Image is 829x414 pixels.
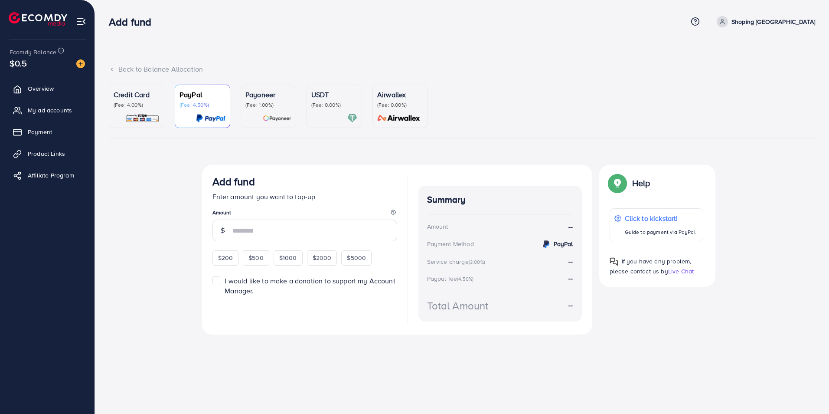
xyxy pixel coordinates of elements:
span: Live Chat [668,267,694,276]
a: My ad accounts [7,102,88,119]
h3: Add fund [212,175,255,188]
p: Payoneer [245,89,291,100]
span: Product Links [28,149,65,158]
div: Back to Balance Allocation [109,64,815,74]
p: (Fee: 4.50%) [180,102,225,108]
img: card [375,113,423,123]
a: Overview [7,80,88,97]
p: Airwallex [377,89,423,100]
p: Enter amount you want to top-up [212,191,397,202]
strong: -- [568,256,573,266]
p: Click to kickstart! [625,213,695,223]
img: card [263,113,291,123]
span: Overview [28,84,54,93]
a: Affiliate Program [7,167,88,184]
div: Amount [427,222,448,231]
img: credit [541,239,552,250]
span: $1000 [279,253,297,262]
img: Popup guide [610,175,625,191]
span: Ecomdy Balance [10,48,56,56]
img: card [347,113,357,123]
span: $200 [218,253,233,262]
p: (Fee: 0.00%) [377,102,423,108]
strong: -- [568,273,573,283]
span: $5000 [347,253,366,262]
small: (4.50%) [457,276,473,283]
h3: Add fund [109,16,158,28]
div: Payment Method [427,240,474,248]
p: Credit Card [114,89,160,100]
img: logo [9,12,67,26]
p: PayPal [180,89,225,100]
img: image [76,59,85,68]
img: card [196,113,225,123]
a: Payment [7,123,88,141]
p: (Fee: 4.00%) [114,102,160,108]
span: If you have any problem, please contact us by [610,257,692,276]
div: Total Amount [427,298,489,313]
small: (3.00%) [469,259,485,266]
strong: -- [568,222,573,232]
span: Affiliate Program [28,171,74,180]
span: I would like to make a donation to support my Account Manager. [225,276,395,296]
span: $0.5 [10,57,27,69]
span: My ad accounts [28,106,72,115]
img: Popup guide [610,257,618,266]
h4: Summary [427,194,573,205]
p: Help [632,178,650,188]
span: $2000 [313,253,332,262]
strong: -- [568,300,573,310]
p: (Fee: 1.00%) [245,102,291,108]
legend: Amount [212,209,397,220]
div: Paypal fee [427,274,477,283]
span: $500 [248,253,264,262]
p: Shoping [GEOGRAPHIC_DATA] [731,16,815,27]
p: Guide to payment via PayPal [625,227,695,237]
img: menu [76,16,86,26]
p: USDT [311,89,357,100]
a: Product Links [7,145,88,162]
p: (Fee: 0.00%) [311,102,357,108]
span: Payment [28,128,52,136]
img: card [125,113,160,123]
div: Service charge [427,257,488,266]
a: Shoping [GEOGRAPHIC_DATA] [713,16,815,27]
strong: PayPal [554,240,573,248]
iframe: Chat [792,375,822,407]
